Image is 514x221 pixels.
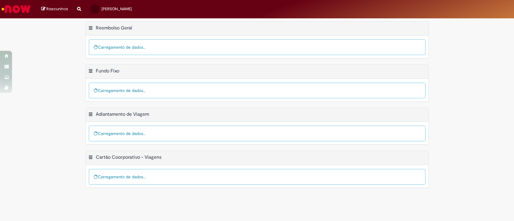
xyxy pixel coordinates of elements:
[89,169,425,185] div: Carregamento de dados...
[88,25,93,33] button: Reembolso Geral Menu de contexto
[96,155,161,161] h2: Cartão Coorporativo - Viagens
[88,111,93,119] button: Adiantamento de Viagem Menu de contexto
[101,6,132,11] span: [PERSON_NAME]
[89,83,425,98] div: Carregamento de dados...
[46,6,68,12] span: Rascunhos
[1,3,32,15] img: ServiceNow
[88,154,93,162] button: Cartão Coorporativo - Viagens Menu de contexto
[96,111,149,117] h2: Adiantamento de Viagem
[96,68,119,74] h2: Fundo Fixo
[96,25,132,31] h2: Reembolso Geral
[88,68,93,76] button: Fundo Fixo Menu de contexto
[89,39,425,55] div: Carregamento de dados...
[89,126,425,141] div: Carregamento de dados...
[41,6,68,12] a: Rascunhos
